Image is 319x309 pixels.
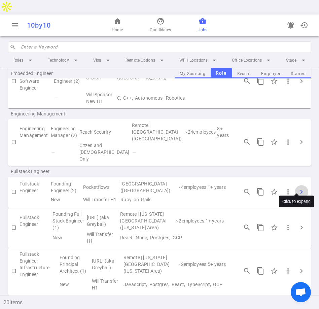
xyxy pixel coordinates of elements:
span: history [300,21,308,29]
a: Home [112,17,123,33]
td: Visa [85,91,116,105]
li: Stage [281,54,313,66]
td: Founding Full Stack Engineer (1) [52,211,86,231]
td: Remote | New York City (New York Area) [119,211,175,231]
td: My Sourcing [20,278,59,291]
span: search_insights [243,138,251,146]
td: Fullstack Engineer [20,179,50,195]
td: Visa [82,195,120,205]
span: Home [112,27,123,33]
td: Technical Skills Javascript, Postgres, React, TypeScript, GCP [123,278,232,291]
span: chevron_right [297,138,306,146]
span: Jobs [198,27,207,33]
span: chevron_right [297,77,306,85]
span: chevron_right [297,224,306,232]
span: menu [11,21,19,29]
td: Experience [207,251,232,278]
td: Founding Engineer (2) [50,179,82,195]
td: 2 | Employee Count [175,211,205,231]
a: Go to see announcements [284,19,297,32]
span: search [10,44,16,50]
i: — [54,95,58,101]
td: [URL] (aka Greyball) [91,251,123,278]
li: Roles [8,54,40,66]
a: Jobs [198,17,207,33]
span: Fullstack Engineer [11,168,97,175]
td: Experience [216,122,232,142]
span: content_copy [256,224,264,232]
div: Click to Starred [267,74,281,88]
div: Open chat [291,282,311,302]
span: more_vert [284,267,292,275]
span: content_copy [256,267,264,275]
span: chevron_right [297,267,306,275]
td: 24 | Employee Count [184,122,217,142]
td: My Sourcing [20,231,52,244]
li: Technology [42,54,85,66]
div: 10by10 [27,21,93,29]
td: Visa [86,231,119,244]
button: Copy this job's short summary. For full job description, use 3 dots -> Copy Long JD [254,74,267,88]
div: Click to expand [279,196,314,207]
td: My Sourcing [20,195,50,205]
div: Click to Starred [267,264,281,278]
td: Visa [91,278,123,291]
a: Candidates [150,17,171,33]
button: Open job engagements details [240,135,254,149]
span: home [113,17,121,25]
td: Reach Security [79,122,131,142]
i: — [51,149,55,155]
span: Embedded Engineer [11,70,97,77]
td: Check to Select for Matching [8,122,20,162]
span: more_vert [284,188,292,196]
div: Click to Starred [267,220,281,235]
div: Click to Starred [267,185,281,199]
button: Open history [297,19,311,32]
span: content_copy [256,77,264,85]
td: Pocketflows [82,179,120,195]
td: My Sourcing [20,142,50,162]
button: Open job engagements details [240,74,254,88]
span: more_vert [284,224,292,232]
button: Copy this job's short summary. For full job description, use 3 dots -> Copy Long JD [254,135,267,149]
span: Engineering Management [11,110,97,117]
td: Remote | New York City (New York Area) [123,251,177,278]
td: Experience [207,179,232,195]
td: 2 | Employee Count [177,251,207,278]
button: expand_less [311,293,319,301]
button: Copy this job's short summary. For full job description, use 3 dots -> Copy Long JD [254,221,267,234]
button: Click to expand [295,135,308,149]
button: Copy this job's short summary. For full job description, use 3 dots -> Copy Long JD [254,185,267,199]
td: [URL] (aka Greyball) [86,211,119,231]
li: Remote Options [120,54,171,66]
button: Open menu [8,19,22,32]
td: Founding Principal Architect (1) [59,251,91,278]
td: Flags [50,142,79,162]
button: Click to expand [295,185,308,199]
td: Check to Select for Matching [8,251,20,291]
span: content_copy [256,138,264,146]
td: Check to Select for Matching [8,179,20,204]
span: face [156,17,165,25]
div: Click to Starred [267,135,281,149]
button: Copy this job's short summary. For full job description, use 3 dots -> Copy Long JD [254,264,267,278]
li: Visa [88,54,117,66]
td: Flags [59,278,91,291]
button: Click to expand [295,221,308,234]
td: Technical Skills C, C++, Autonomous, Robotics [116,91,232,105]
td: Fullstack Engineer-Infrastructure Engineer [20,251,59,278]
td: Fullstack Engineer [20,211,52,231]
td: Flags [52,231,86,244]
i: — [132,149,136,155]
span: business_center [199,17,207,25]
span: search_insights [243,267,251,275]
td: Flags [53,91,85,105]
td: Visa [79,142,131,162]
span: search_insights [243,224,251,232]
span: chevron_right [297,188,306,196]
button: Open job engagements details [240,221,254,234]
td: Remote | Sunnyvale (San Francisco Bay Area) [131,122,184,142]
button: Open job engagements details [240,185,254,199]
span: notifications_active [287,21,295,29]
